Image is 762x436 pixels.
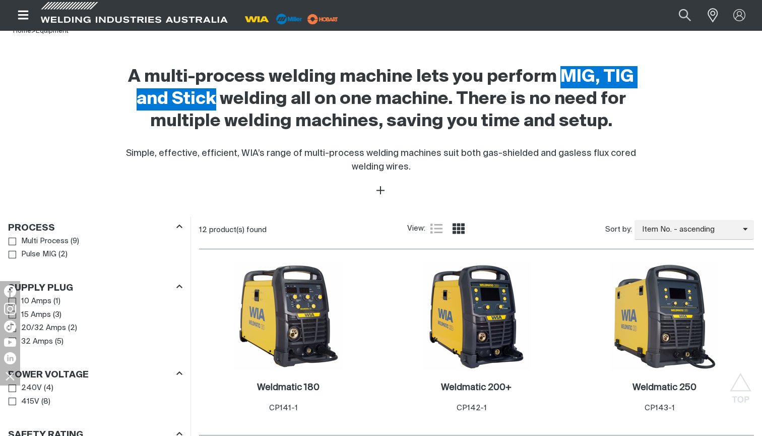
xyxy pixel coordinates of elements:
img: Weldmatic 250 [610,262,718,370]
img: Weldmatic 200+ [422,262,530,370]
span: 15 Amps [21,309,51,321]
a: 240V [9,381,42,395]
h3: Supply Plug [8,283,73,294]
span: ( 8 ) [41,396,50,408]
span: ( 3 ) [53,309,61,321]
div: Supply Plug [8,281,182,294]
span: Simple, effective, efficient, WIA’s range of multi-process welding machines suit both gas-shielde... [126,149,636,172]
h2: Weldmatic 250 [632,383,696,392]
h2: Weldmatic 180 [257,383,320,392]
h2: Weldmatic 200+ [441,383,512,392]
a: 15 Amps [9,308,51,322]
img: TikTok [4,320,16,333]
img: hide socials [2,367,19,385]
div: Power Voltage [8,368,182,381]
a: Multi Process [9,235,69,248]
span: > [31,28,36,34]
ul: Power Voltage [9,381,182,408]
img: miller [304,12,341,27]
a: 32 Amps [9,335,53,349]
a: List view [430,223,442,235]
a: miller [304,15,341,23]
div: 12 [199,225,407,235]
ul: Supply Plug [9,295,182,348]
img: Instagram [4,303,16,315]
a: Weldmatic 180 [257,382,320,394]
a: 415V [9,395,39,409]
a: 10 Amps [9,295,51,308]
span: product(s) found [209,226,267,234]
h2: A multi-process welding machine lets you perform MIG, TIG and Stick welding all on one machine. T... [119,66,643,133]
a: Weldmatic 250 [632,382,696,394]
img: Weldmatic 180 [234,262,342,370]
span: ( 9 ) [71,236,79,247]
h3: Process [8,223,55,234]
a: Home [13,28,31,34]
span: CP141-1 [269,404,298,412]
span: ( 5 ) [55,336,63,348]
span: ( 2 ) [68,322,77,334]
img: YouTube [4,338,16,347]
a: Pulse MIG [9,248,56,261]
span: 240V [21,383,42,394]
span: CP142-1 [457,404,487,412]
a: Weldmatic 200+ [441,382,512,394]
span: 415V [21,396,39,408]
input: Product name or item number... [655,4,702,27]
span: Multi Process [21,236,69,247]
span: Pulse MIG [21,249,56,260]
ul: Process [9,235,182,261]
span: View: [407,223,425,235]
div: Process [8,221,182,234]
img: LinkedIn [4,352,16,364]
h3: Power Voltage [8,369,89,381]
a: 20/32 Amps [9,321,66,335]
span: Item No. - ascending [634,224,743,236]
img: Facebook [4,285,16,297]
span: Sort by: [605,224,632,236]
span: ( 4 ) [44,383,53,394]
span: CP143-1 [645,404,675,412]
span: ( 2 ) [58,249,68,260]
button: Scroll to top [729,373,752,396]
span: ( 1 ) [53,296,60,307]
a: Equipment [36,28,69,34]
section: Product list controls [199,217,754,243]
button: Search products [668,4,702,27]
span: 20/32 Amps [21,322,66,334]
span: 10 Amps [21,296,51,307]
span: 32 Amps [21,336,53,348]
